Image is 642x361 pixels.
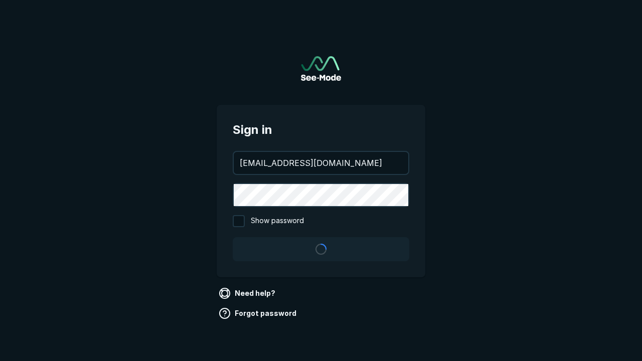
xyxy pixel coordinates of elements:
a: Go to sign in [301,56,341,81]
a: Need help? [217,285,279,301]
span: Sign in [233,121,409,139]
img: See-Mode Logo [301,56,341,81]
span: Show password [251,215,304,227]
a: Forgot password [217,305,300,321]
input: your@email.com [234,152,408,174]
